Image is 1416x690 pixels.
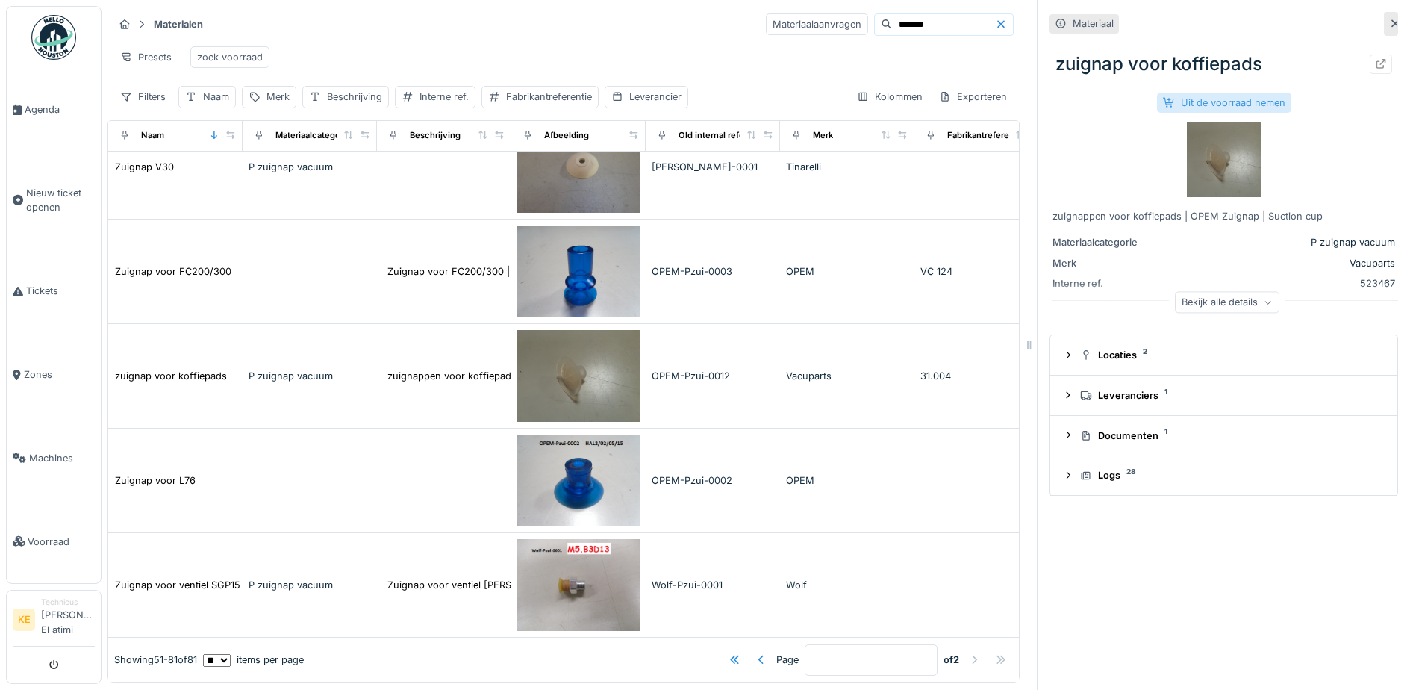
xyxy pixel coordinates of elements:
div: P zuignap vacuum [249,160,371,174]
img: Zuignap voor FC200/300 [517,226,640,317]
div: Kolommen [850,86,929,108]
div: Zuignap voor ventiel [PERSON_NAME] [387,578,564,592]
div: zuignappen voor koffiepads | OPEM Zuignap | Suction cup [1052,209,1395,223]
a: Agenda [7,68,101,152]
span: Agenda [25,102,95,116]
div: Naam [203,90,229,104]
div: Merk [1052,256,1164,270]
div: Tinarelli [786,160,908,174]
div: Fabrikantreferentie [506,90,592,104]
div: Merk [813,129,833,142]
div: Afbeelding [544,129,589,142]
span: Tickets [26,284,95,298]
li: [PERSON_NAME] El atimi [41,597,95,643]
span: Zones [24,367,95,382]
div: 31.004 [920,369,1043,383]
div: Bekijk alle details [1175,291,1279,313]
span: Nieuw ticket openen [26,186,95,214]
div: Leverancier [629,90,682,104]
a: Tickets [7,249,101,333]
div: items per page [203,653,304,667]
div: Locaties [1080,348,1379,362]
div: OPEM [786,473,908,488]
div: Interne ref. [1052,276,1164,290]
summary: Logs28 [1056,462,1391,490]
a: Voorraad [7,500,101,583]
div: Zuignap voor ventiel SGP15 [115,578,240,592]
img: Zuignap voor L76 [517,435,640,526]
div: 523467 [1170,276,1395,290]
div: P zuignap vacuum [249,578,371,592]
div: VC 124 [920,264,1043,279]
a: KE Technicus[PERSON_NAME] El atimi [13,597,95,647]
div: Interne ref. [420,90,469,104]
div: Beschrijving [327,90,382,104]
div: OPEM [786,264,908,279]
div: Presets [113,46,178,68]
img: Badge_color-CXgf-gQk.svg [31,15,76,60]
div: Materiaalcategorie [275,129,351,142]
div: OPEM-Pzui-0012 [652,369,774,383]
span: Machines [29,451,95,465]
div: zuignap voor koffiepads [115,369,227,383]
a: Nieuw ticket openen [7,152,101,249]
div: zuignappen voor koffiepads | OPEM Zuignap | Su... [387,369,624,383]
div: Old internal reference [679,129,768,142]
div: Logs [1080,468,1379,482]
div: Documenten [1080,429,1379,443]
a: Zones [7,333,101,417]
div: zuignap voor koffiepads [1049,45,1398,84]
div: P zuignap vacuum [1170,235,1395,249]
div: zoek voorraad [197,50,263,64]
div: Leveranciers [1080,388,1379,402]
div: Filters [113,86,172,108]
summary: Locaties2 [1056,341,1391,369]
div: Page [776,653,799,667]
div: Technicus [41,597,95,608]
div: Zuignap V30 [115,160,174,174]
div: Zuignap voor L76 [115,473,196,488]
div: Showing 51 - 81 of 81 [114,653,197,667]
div: Wolf-Pzui-0001 [652,578,774,592]
img: zuignap voor koffiepads [517,330,640,422]
div: Merk [266,90,290,104]
div: Uit de voorraad nemen [1157,93,1291,113]
img: Zuignap voor ventiel SGP15 [517,539,640,631]
img: Zuignap V30 [517,121,640,213]
div: Beschrijving [410,129,461,142]
div: Vacuparts [786,369,908,383]
a: Machines [7,416,101,500]
div: Materiaal [1073,16,1114,31]
li: KE [13,609,35,631]
div: Exporteren [932,86,1014,108]
div: Zuignap voor FC200/300 [115,264,231,279]
div: OPEM-Pzui-0003 [652,264,774,279]
strong: Materialen [148,17,209,31]
div: Materiaalaanvragen [766,13,868,35]
div: Materiaalcategorie [1052,235,1164,249]
div: Naam [141,129,164,142]
div: P zuignap vacuum [249,369,371,383]
div: Fabrikantreferentie [947,129,1025,142]
div: Wolf [786,578,908,592]
div: OPEM-Pzui-0002 [652,473,774,488]
div: Vacuparts [1170,256,1395,270]
img: zuignap voor koffiepads [1187,122,1261,197]
summary: Leveranciers1 [1056,382,1391,409]
div: [PERSON_NAME]-0001 [652,160,774,174]
div: Zuignap voor FC200/300 | Suction cup for FC200/... [387,264,629,279]
span: Voorraad [28,535,95,549]
summary: Documenten1 [1056,422,1391,450]
strong: of 2 [944,653,959,667]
